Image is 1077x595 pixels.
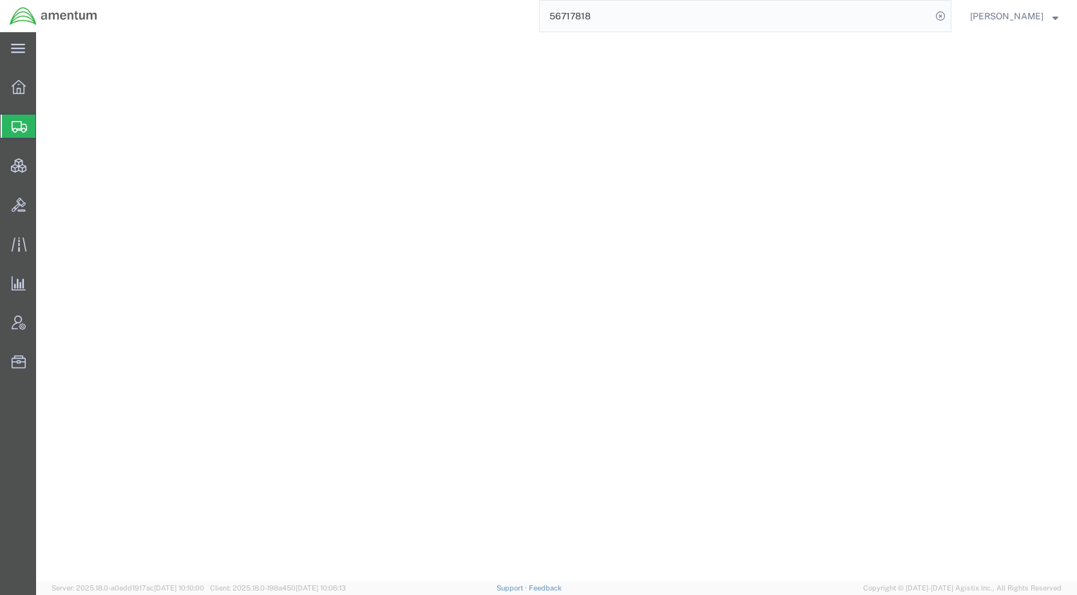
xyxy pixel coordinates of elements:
[540,1,931,32] input: Search for shipment number, reference number
[210,584,346,592] span: Client: 2025.18.0-198a450
[529,584,562,592] a: Feedback
[9,6,98,26] img: logo
[863,583,1062,594] span: Copyright © [DATE]-[DATE] Agistix Inc., All Rights Reserved
[52,584,204,592] span: Server: 2025.18.0-a0edd1917ac
[296,584,346,592] span: [DATE] 10:06:13
[497,584,529,592] a: Support
[970,9,1044,23] span: Kent Gilman
[969,8,1059,24] button: [PERSON_NAME]
[36,32,1077,581] iframe: FS Legacy Container
[154,584,204,592] span: [DATE] 10:10:00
